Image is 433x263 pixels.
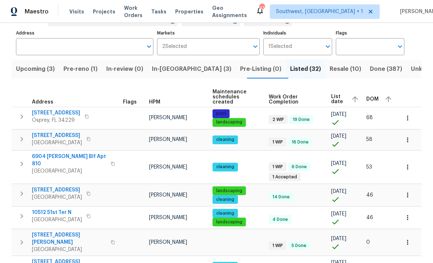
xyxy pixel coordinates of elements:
span: List date [331,94,345,104]
button: Open [323,41,333,52]
span: Done (387) [370,64,402,74]
span: [STREET_ADDRESS][PERSON_NAME] [32,231,106,246]
span: [DATE] [331,161,346,166]
span: Resale (10) [330,64,361,74]
span: [STREET_ADDRESS] [32,186,82,194]
span: [PERSON_NAME] [149,115,187,120]
span: cleaning [213,210,237,217]
span: Upcoming (3) [16,64,55,74]
span: [PERSON_NAME] [149,215,187,220]
span: [DATE] [331,112,346,117]
span: Flags [123,100,137,105]
span: Osprey, FL 34229 [32,117,80,124]
span: [PERSON_NAME] [149,137,187,142]
span: [PERSON_NAME] [149,193,187,198]
button: Open [250,41,260,52]
span: landscaping [213,119,245,125]
span: cleaning [213,197,237,203]
span: Work Order Completion [269,94,319,105]
span: Pre-Listing (0) [240,64,281,74]
span: cleaning [213,137,237,143]
span: Listed (32) [290,64,321,74]
span: Work Orders [124,4,143,19]
span: pool [213,110,229,117]
span: 6904 [PERSON_NAME] Blf Apt 810 [32,153,106,167]
span: 58 [366,137,372,142]
span: DOM [366,97,379,102]
span: Tasks [151,9,166,14]
button: Open [395,41,405,52]
span: [STREET_ADDRESS] [32,109,80,117]
span: In-review (0) [106,64,143,74]
label: Flags [336,31,404,35]
span: 1 WIP [269,164,286,170]
span: [GEOGRAPHIC_DATA] [32,216,82,223]
span: 46 [366,193,373,198]
span: 16 Done [289,139,312,145]
span: Maintenance schedules created [213,89,256,105]
span: 14 Done [269,194,293,200]
span: [DATE] [331,211,346,217]
span: 4 Done [269,217,291,223]
span: [DATE] [331,189,346,194]
span: HPM [149,100,160,105]
span: 53 [366,165,372,170]
label: Address [16,31,153,35]
span: 19 Done [290,117,313,123]
span: 1 WIP [269,139,286,145]
span: Pre-reno (1) [63,64,98,74]
span: [STREET_ADDRESS] [32,132,82,139]
span: 5 Done [289,243,309,249]
span: 2 WIP [269,117,287,123]
span: Projects [93,8,115,15]
span: 46 [366,215,373,220]
label: Individuals [263,31,332,35]
span: [GEOGRAPHIC_DATA] [32,246,106,253]
span: [DATE] [331,236,346,241]
span: landscaping [213,188,245,194]
span: Address [32,100,53,105]
div: 43 [259,4,264,12]
span: 1 WIP [269,243,286,249]
span: In-[GEOGRAPHIC_DATA] (3) [152,64,231,74]
span: [PERSON_NAME] [149,165,187,170]
span: 10512 51st Ter N [32,209,82,216]
span: [DATE] [331,134,346,139]
span: 1 Accepted [269,174,300,180]
button: Open [144,41,154,52]
span: [PERSON_NAME] [149,240,187,245]
span: Maestro [25,8,49,15]
span: 2 Selected [162,44,187,50]
span: [GEOGRAPHIC_DATA] [32,194,82,201]
span: 6 Done [289,164,310,170]
span: [GEOGRAPHIC_DATA] [32,139,82,146]
span: Geo Assignments [212,4,247,19]
span: Properties [175,8,203,15]
span: 0 [366,240,370,245]
span: landscaping [213,219,245,225]
span: Visits [69,8,84,15]
span: 1 Selected [268,44,292,50]
span: cleaning [213,164,237,170]
span: Southwest, [GEOGRAPHIC_DATA] + 1 [276,8,363,15]
span: [GEOGRAPHIC_DATA] [32,167,106,175]
label: Markets [157,31,260,35]
span: 68 [366,115,373,120]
